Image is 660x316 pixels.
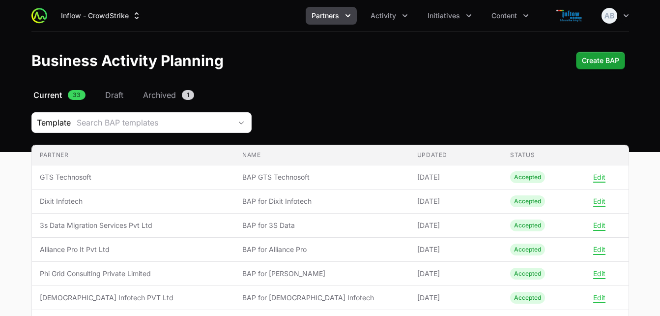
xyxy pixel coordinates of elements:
div: Partners menu [306,7,357,25]
section: Business Activity Plan Filters [31,112,629,133]
span: [DEMOGRAPHIC_DATA] Infotech PVT Ltd [40,293,227,303]
button: Edit [593,197,605,206]
span: Initiatives [428,11,460,21]
span: BAP for 3S Data [242,221,402,230]
span: Dixit Infotech [40,196,227,206]
span: Alliance Pro It Pvt Ltd [40,245,227,254]
button: Activity [365,7,414,25]
span: BAP GTS Technosoft [242,172,402,182]
th: Partner [32,145,235,165]
button: Edit [593,173,605,182]
div: Search BAP templates [77,117,231,128]
span: Activity [371,11,396,21]
a: Archived1 [141,89,196,101]
img: ActivitySource [31,8,47,24]
span: [DATE] [417,172,494,182]
div: Supplier switch menu [55,7,147,25]
button: Create BAP [576,52,625,69]
div: Primary actions [576,52,625,69]
span: [DATE] [417,293,494,303]
span: 33 [68,90,86,100]
span: [DATE] [417,269,494,279]
span: Content [491,11,517,21]
span: GTS Technosoft [40,172,227,182]
button: Inflow - CrowdStrike [55,7,147,25]
span: BAP for [PERSON_NAME] [242,269,402,279]
span: 1 [182,90,194,100]
span: Create BAP [582,55,619,66]
a: Current33 [31,89,87,101]
span: Current [33,89,62,101]
div: Content menu [486,7,535,25]
span: 3s Data Migration Services Pvt Ltd [40,221,227,230]
span: [DATE] [417,196,494,206]
div: Main navigation [47,7,535,25]
button: Initiatives [422,7,478,25]
th: Name [234,145,409,165]
div: Activity menu [365,7,414,25]
span: Template [32,117,71,128]
span: Phi Grid Consulting Private Limited [40,269,227,279]
button: Edit [593,269,605,278]
button: Search BAP templates [71,113,251,132]
span: Draft [105,89,123,101]
span: BAP for Dixit Infotech [242,196,402,206]
th: Status [502,145,595,165]
h1: Business Activity Planning [31,52,224,69]
a: Draft [103,89,125,101]
button: Edit [593,245,605,254]
span: [DATE] [417,221,494,230]
img: Amit Bhat [602,8,617,24]
img: Inflow [546,6,594,26]
span: [DATE] [417,245,494,254]
button: Partners [306,7,357,25]
button: Content [486,7,535,25]
th: Updated [409,145,502,165]
nav: Business Activity Plan Navigation navigation [31,89,629,101]
button: Edit [593,293,605,302]
div: Initiatives menu [422,7,478,25]
span: Partners [312,11,339,21]
span: BAP for Alliance Pro [242,245,402,254]
button: Edit [593,221,605,230]
span: Archived [143,89,176,101]
span: BAP for [DEMOGRAPHIC_DATA] Infotech [242,293,402,303]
